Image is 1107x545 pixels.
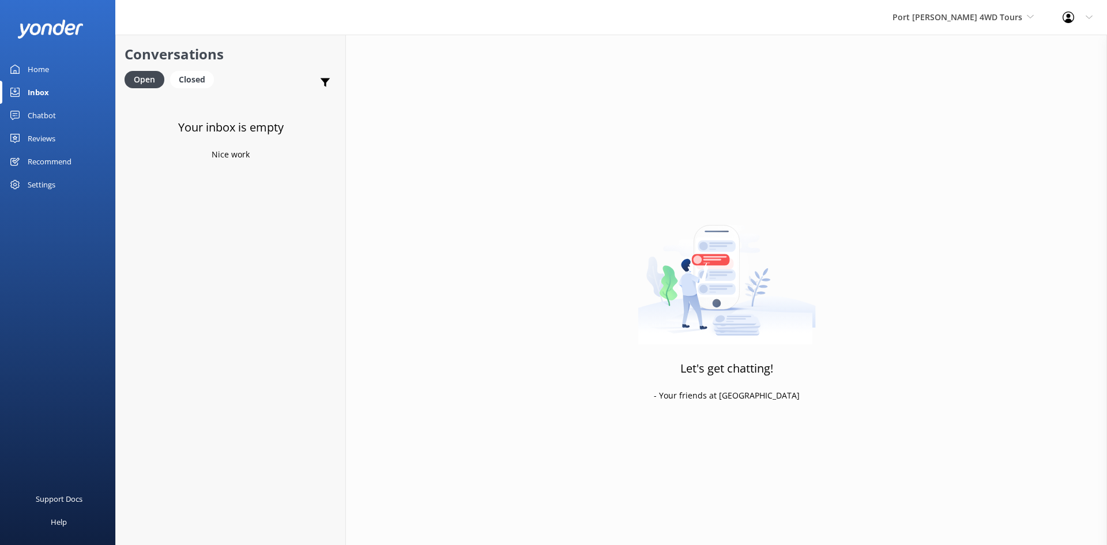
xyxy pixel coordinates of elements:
a: Closed [170,73,220,85]
div: Reviews [28,127,55,150]
div: Settings [28,173,55,196]
h3: Your inbox is empty [178,118,284,137]
div: Open [125,71,164,88]
div: Chatbot [28,104,56,127]
div: Inbox [28,81,49,104]
h2: Conversations [125,43,337,65]
div: Help [51,510,67,533]
img: artwork of a man stealing a conversation from at giant smartphone [638,201,816,345]
div: Closed [170,71,214,88]
div: Recommend [28,150,71,173]
span: Port [PERSON_NAME] 4WD Tours [893,12,1022,22]
div: Home [28,58,49,81]
div: Support Docs [36,487,82,510]
p: Nice work [212,148,250,161]
h3: Let's get chatting! [680,359,773,378]
img: yonder-white-logo.png [17,20,84,39]
p: - Your friends at [GEOGRAPHIC_DATA] [654,389,800,402]
a: Open [125,73,170,85]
